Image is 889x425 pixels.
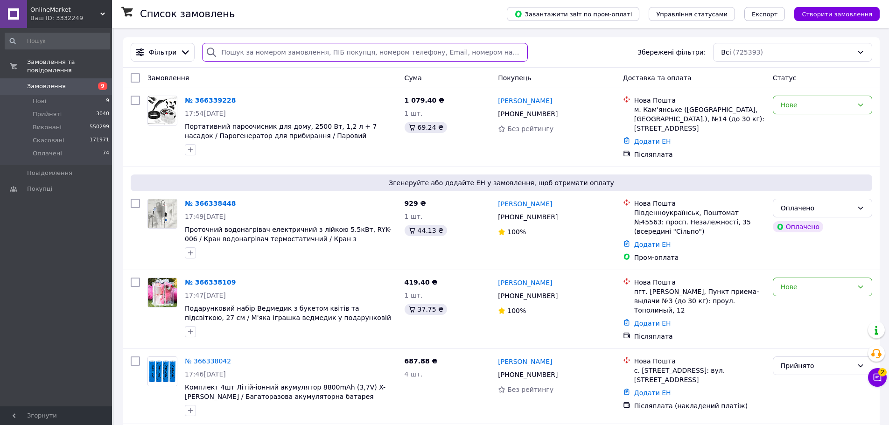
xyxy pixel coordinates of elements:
span: Покупець [498,74,531,82]
span: 74 [103,149,109,158]
img: Фото товару [148,278,177,307]
a: Фото товару [147,278,177,307]
div: Нова Пошта [634,356,765,366]
span: (725393) [733,49,763,56]
span: Виконані [33,123,62,132]
span: 419.40 ₴ [405,279,438,286]
input: Пошук за номером замовлення, ПІБ покупця, номером телефону, Email, номером накладної [202,43,527,62]
a: Додати ЕН [634,389,671,397]
a: № 366338448 [185,200,236,207]
a: [PERSON_NAME] [498,96,552,105]
span: 687.88 ₴ [405,357,438,365]
div: Післяплата [634,150,765,159]
a: № 366339228 [185,97,236,104]
button: Завантажити звіт по пром-оплаті [507,7,639,21]
span: 17:54[DATE] [185,110,226,117]
span: 9 [98,82,107,90]
div: Прийнято [781,361,853,371]
img: Фото товару [148,199,177,228]
span: 3040 [96,110,109,118]
a: [PERSON_NAME] [498,199,552,209]
span: Скасовані [33,136,64,145]
div: Нова Пошта [634,278,765,287]
div: Оплачено [781,203,853,213]
span: Статус [773,74,797,82]
span: 4 шт. [405,370,423,378]
span: 17:49[DATE] [185,213,226,220]
span: Cума [405,74,422,82]
span: Доставка та оплата [623,74,692,82]
span: 550299 [90,123,109,132]
input: Пошук [5,33,110,49]
a: [PERSON_NAME] [498,357,552,366]
img: Фото товару [148,357,177,386]
div: 69.24 ₴ [405,122,447,133]
span: Прийняті [33,110,62,118]
a: [PERSON_NAME] [498,278,552,287]
div: Оплачено [773,221,823,232]
div: Пром-оплата [634,253,765,262]
span: 17:47[DATE] [185,292,226,299]
a: Додати ЕН [634,138,671,145]
a: Подарунковий набір Ведмедик з букетом квітів та підсвіткою, 27 см / М'яка іграшка ведмедик у пода... [185,305,391,331]
span: Експорт [752,11,778,18]
div: Нова Пошта [634,199,765,208]
a: Додати ЕН [634,241,671,248]
a: № 366338042 [185,357,231,365]
span: Повідомлення [27,169,72,177]
button: Експорт [744,7,785,21]
span: Замовлення [27,82,66,91]
span: Управління статусами [656,11,728,18]
div: [PHONE_NUMBER] [496,289,560,302]
span: 1 шт. [405,110,423,117]
span: OnlineMarket [30,6,100,14]
span: Замовлення та повідомлення [27,58,112,75]
button: Чат з покупцем2 [868,368,887,387]
div: [PHONE_NUMBER] [496,210,560,223]
span: Без рейтингу [507,386,553,393]
span: Без рейтингу [507,125,553,132]
span: 1 079.40 ₴ [405,97,445,104]
span: 17:46[DATE] [185,370,226,378]
div: [PHONE_NUMBER] [496,368,560,381]
div: Ваш ID: 3332249 [30,14,112,22]
span: 929 ₴ [405,200,426,207]
span: Фільтри [149,48,176,57]
div: 44.13 ₴ [405,225,447,236]
span: Завантажити звіт по пром-оплаті [514,10,632,18]
a: Фото товару [147,356,177,386]
span: Оплачені [33,149,62,158]
div: пгт. [PERSON_NAME], Пункт приема-выдачи №3 (до 30 кг): проул. Тополиный, 12 [634,287,765,315]
span: Збережені фільтри: [637,48,706,57]
a: Створити замовлення [785,10,880,17]
button: Управління статусами [649,7,735,21]
span: Нові [33,97,46,105]
span: Всі [721,48,731,57]
span: 100% [507,307,526,314]
div: [PHONE_NUMBER] [496,107,560,120]
span: Покупці [27,185,52,193]
span: 2 [878,368,887,376]
a: Портативний пароочисник для дому, 2500 Вт, 1,2 л + 7 насадок / Парогенератор для прибирання / Пар... [185,123,377,149]
span: Згенеруйте або додайте ЕН у замовлення, щоб отримати оплату [134,178,868,188]
div: с. [STREET_ADDRESS]: вул. [STREET_ADDRESS] [634,366,765,384]
div: Нове [781,100,853,110]
span: 171971 [90,136,109,145]
span: 100% [507,228,526,236]
a: № 366338109 [185,279,236,286]
div: Післяплата [634,332,765,341]
h1: Список замовлень [140,8,235,20]
span: 1 шт. [405,292,423,299]
div: 37.75 ₴ [405,304,447,315]
span: 1 шт. [405,213,423,220]
div: Післяплата (накладений платіж) [634,401,765,411]
a: Комплект 4шт Літій-іонний акумулятор 8800mAh (3,7V) X-[PERSON_NAME] / Багаторазова акумуляторна б... [185,383,385,400]
div: Нове [781,282,853,292]
img: Фото товару [148,96,177,125]
span: Створити замовлення [802,11,872,18]
a: Проточний водонагрівач електричний з лійкою 5.5кВт, RYK-006 / Кран водонагрівач термостатичний / ... [185,226,392,252]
